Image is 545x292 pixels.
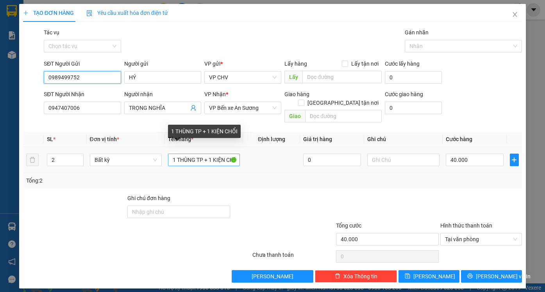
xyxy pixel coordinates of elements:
span: Giao [284,110,305,122]
input: Ghi chú đơn hàng [127,206,230,218]
span: Lấy tận nơi [348,59,382,68]
span: SL [47,136,53,142]
label: Tác vụ [44,29,59,36]
span: Định lượng [258,136,285,142]
strong: ĐỒNG PHƯỚC [62,4,107,11]
div: Người gửi [124,59,201,68]
span: plus [510,157,519,163]
label: Ghi chú đơn hàng [127,195,170,201]
span: 16:30:58 [DATE] [17,57,48,61]
label: Gán nhãn [405,29,429,36]
span: Cước hàng [446,136,472,142]
span: plus [23,10,29,16]
span: Xóa Thông tin [343,272,377,281]
span: [PERSON_NAME] [252,272,293,281]
button: deleteXóa Thông tin [315,270,397,283]
button: [PERSON_NAME] [232,270,314,283]
div: 1 THÙNG TP + 1 KIỆN CHỔI [168,125,241,138]
span: [PERSON_NAME] và In [476,272,531,281]
span: [PERSON_NAME]: [2,50,86,55]
input: Dọc đường [302,71,382,83]
span: printer [467,273,473,279]
span: Đơn vị tính [90,136,119,142]
input: Cước lấy hàng [385,71,442,84]
button: Close [504,4,526,26]
div: SĐT Người Gửi [44,59,121,68]
div: VP gửi [204,59,281,68]
span: Hotline: 19001152 [62,35,96,39]
span: [PERSON_NAME] [413,272,455,281]
span: Tại văn phòng [445,233,518,245]
span: save [405,273,410,279]
span: Yêu cầu xuất hóa đơn điện tử [86,10,168,16]
span: 01 Võ Văn Truyện, KP.1, Phường 2 [62,23,107,33]
div: Tổng: 2 [26,176,211,185]
span: In ngày: [2,57,48,61]
input: 0 [303,154,361,166]
span: VP Bến xe An Sương [209,102,277,114]
input: Cước giao hàng [385,102,442,114]
span: Giao hàng [284,91,309,97]
span: [GEOGRAPHIC_DATA] tận nơi [304,99,382,107]
span: Giá trị hàng [303,136,332,142]
label: Cước giao hàng [385,91,423,97]
span: Lấy [284,71,302,83]
span: Lấy hàng [284,61,307,67]
input: VD: Bàn, Ghế [168,154,240,166]
input: Dọc đường [305,110,382,122]
img: icon [86,10,93,16]
div: SĐT Người Nhận [44,90,121,99]
span: VP Nhận [204,91,226,97]
span: user-add [190,105,197,111]
span: close [512,11,518,18]
img: logo [3,5,38,39]
span: Bất kỳ [95,154,157,166]
button: save[PERSON_NAME] [398,270,459,283]
span: delete [335,273,340,279]
span: Tổng cước [336,222,361,229]
span: VP CHV [209,72,277,83]
button: plus [510,154,519,166]
label: Cước lấy hàng [385,61,420,67]
label: Hình thức thanh toán [440,222,492,229]
button: printer[PERSON_NAME] và In [461,270,522,283]
div: Chưa thanh toán [252,251,335,264]
div: Người nhận [124,90,201,99]
button: delete [26,154,39,166]
span: TẠO ĐƠN HÀNG [23,10,74,16]
input: Ghi Chú [367,154,439,166]
span: ----------------------------------------- [21,42,96,48]
span: VPCHV1308250040 [39,50,86,56]
span: Bến xe [GEOGRAPHIC_DATA] [62,13,105,22]
th: Ghi chú [364,132,442,147]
